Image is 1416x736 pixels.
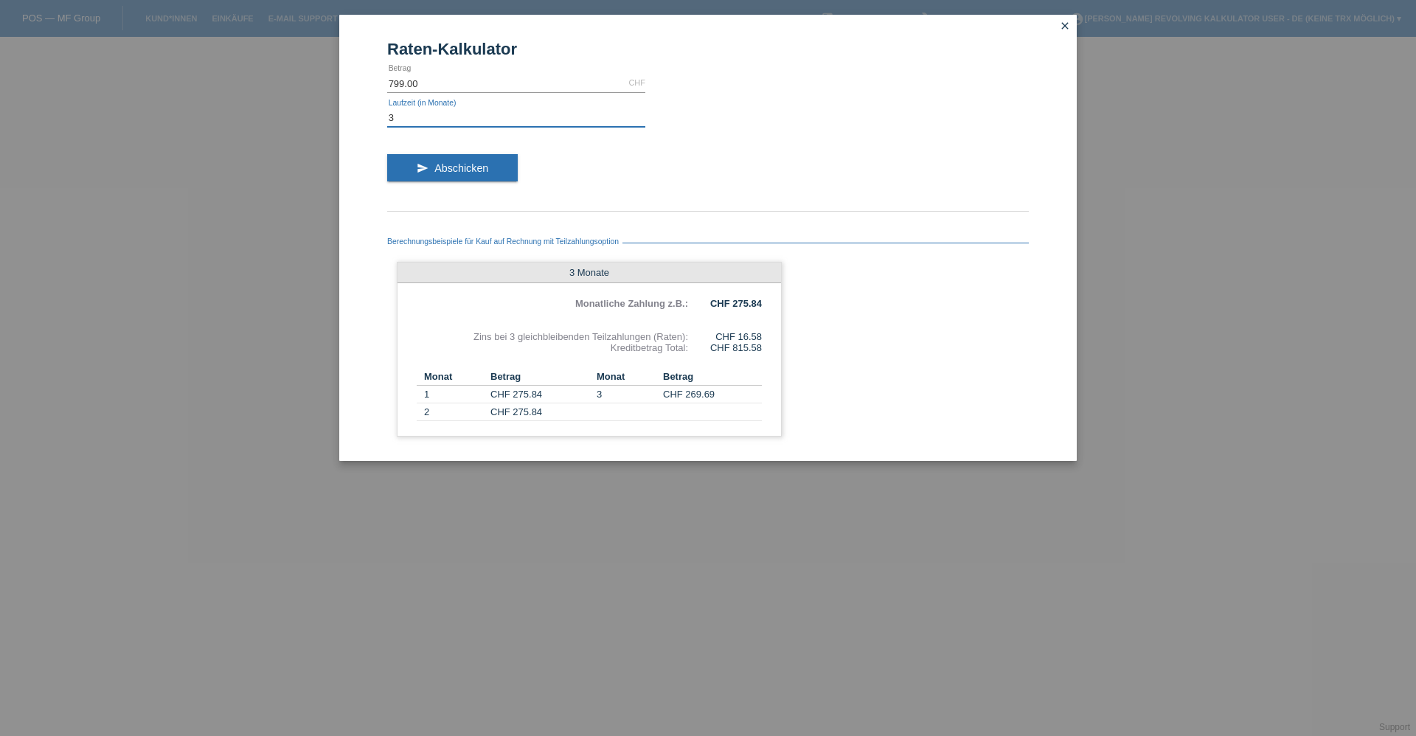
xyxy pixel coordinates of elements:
[490,403,589,421] td: CHF 275.84
[387,237,622,246] span: Berechnungsbeispiele für Kauf auf Rechnung mit Teilzahlungsoption
[688,331,762,342] div: CHF 16.58
[589,386,663,403] td: 3
[417,386,490,403] td: 1
[417,403,490,421] td: 2
[417,342,688,353] div: Kreditbetrag Total:
[434,162,488,174] span: Abschicken
[490,386,589,403] td: CHF 275.84
[688,342,762,353] div: CHF 815.58
[417,331,688,342] div: Zins bei 3 gleichbleibenden Teilzahlungen (Raten):
[417,368,490,386] th: Monat
[398,263,781,283] div: 3 Monate
[1055,18,1075,35] a: close
[663,368,762,386] th: Betrag
[490,368,589,386] th: Betrag
[387,40,1029,58] h1: Raten-Kalkulator
[628,78,645,87] div: CHF
[710,298,762,309] b: CHF 275.84
[387,154,518,182] button: send Abschicken
[663,386,762,403] td: CHF 269.69
[417,162,428,174] i: send
[575,298,688,309] b: Monatliche Zahlung z.B.:
[589,368,663,386] th: Monat
[1059,20,1071,32] i: close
